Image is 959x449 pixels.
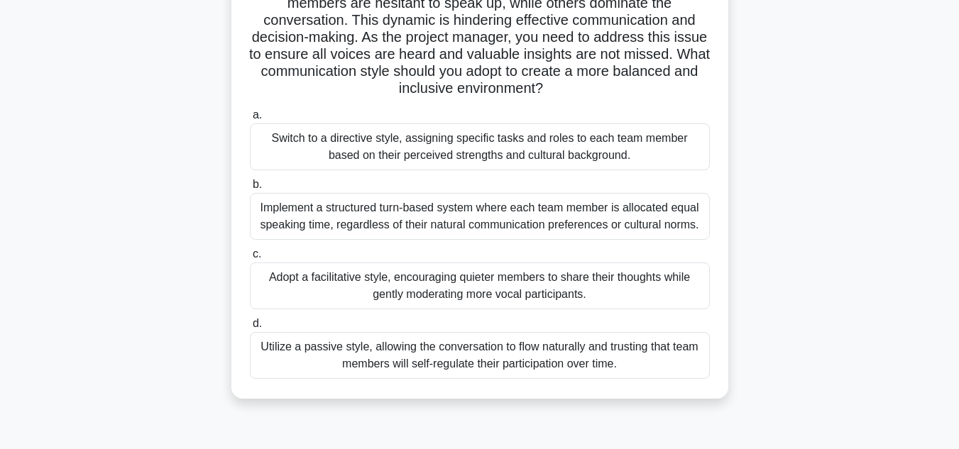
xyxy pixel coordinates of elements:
[253,178,262,190] span: b.
[250,193,710,240] div: Implement a structured turn-based system where each team member is allocated equal speaking time,...
[253,317,262,329] span: d.
[250,123,710,170] div: Switch to a directive style, assigning specific tasks and roles to each team member based on thei...
[253,109,262,121] span: a.
[253,248,261,260] span: c.
[250,262,710,309] div: Adopt a facilitative style, encouraging quieter members to share their thoughts while gently mode...
[250,332,710,379] div: Utilize a passive style, allowing the conversation to flow naturally and trusting that team membe...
